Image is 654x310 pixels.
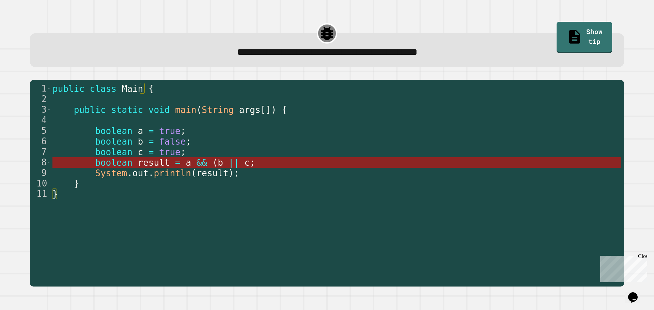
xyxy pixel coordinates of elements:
[52,84,84,94] span: public
[30,94,51,104] div: 2
[148,147,154,157] span: =
[90,84,116,94] span: class
[30,168,51,178] div: 9
[47,104,51,115] span: Toggle code folding, rows 3 through 10
[30,189,51,199] div: 11
[30,126,51,136] div: 5
[132,168,148,178] span: out
[3,3,47,43] div: Chat with us now!Close
[228,158,239,168] span: ||
[30,147,51,157] div: 7
[95,158,133,168] span: boolean
[74,105,106,115] span: public
[138,158,170,168] span: result
[30,157,51,168] div: 8
[122,84,143,94] span: Main
[148,126,154,136] span: =
[154,168,191,178] span: println
[95,168,127,178] span: System
[47,157,51,168] span: Toggle code folding, row 8
[218,158,223,168] span: b
[95,136,133,147] span: boolean
[111,105,143,115] span: static
[175,105,197,115] span: main
[186,158,191,168] span: a
[175,158,181,168] span: =
[30,83,51,94] div: 1
[557,22,612,53] a: Show tip
[30,136,51,147] div: 6
[138,136,143,147] span: b
[30,104,51,115] div: 3
[148,136,154,147] span: =
[244,158,250,168] span: c
[47,83,51,94] span: Toggle code folding, rows 1 through 11
[202,105,234,115] span: String
[30,115,51,126] div: 4
[159,136,186,147] span: false
[95,126,133,136] span: boolean
[196,168,228,178] span: result
[159,126,181,136] span: true
[148,105,170,115] span: void
[138,147,143,157] span: c
[196,158,207,168] span: &&
[138,126,143,136] span: a
[30,178,51,189] div: 10
[159,147,181,157] span: true
[95,147,133,157] span: boolean
[597,253,647,282] iframe: chat widget
[625,283,647,303] iframe: chat widget
[239,105,261,115] span: args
